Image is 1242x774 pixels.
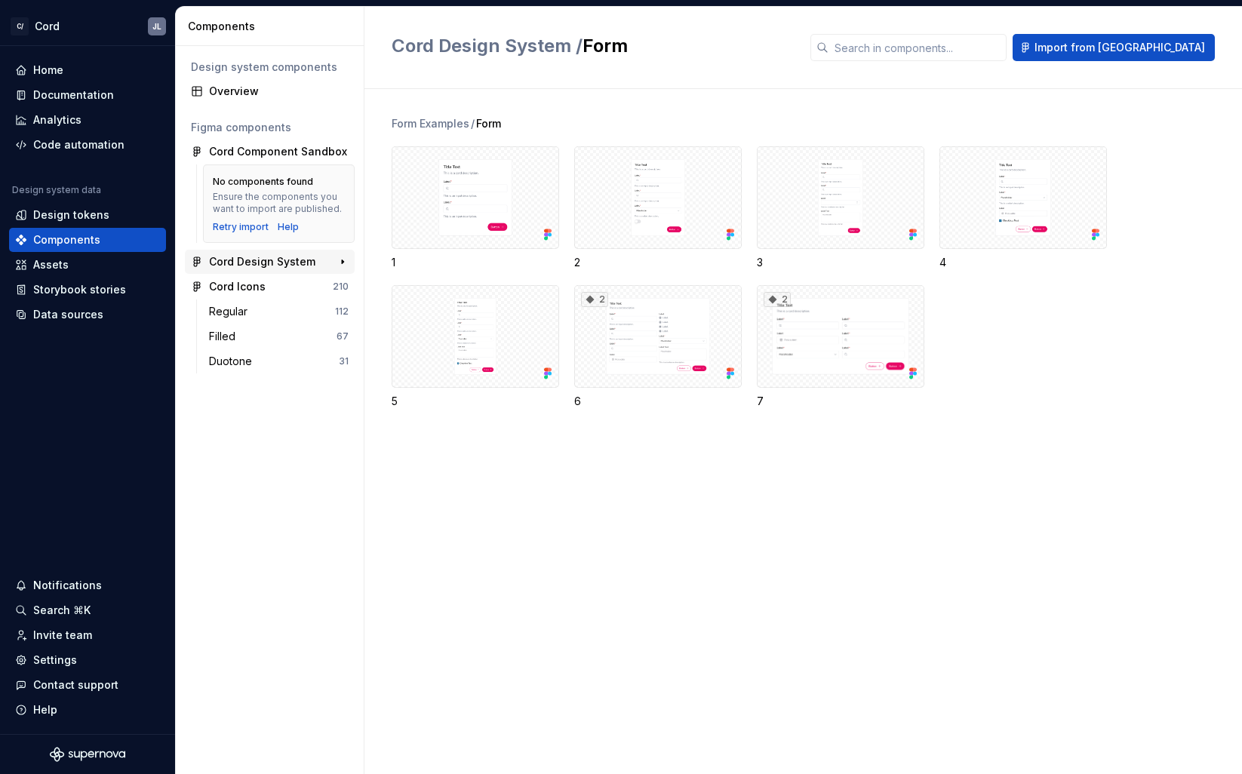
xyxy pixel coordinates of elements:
[9,83,166,107] a: Documentation
[9,598,166,622] button: Search ⌘K
[1034,40,1205,55] span: Import from [GEOGRAPHIC_DATA]
[757,255,924,270] div: 3
[581,292,608,307] div: 2
[9,648,166,672] a: Settings
[392,116,469,131] div: Form Examples
[574,394,742,409] div: 6
[209,304,254,319] div: Regular
[185,79,355,103] a: Overview
[33,63,63,78] div: Home
[9,278,166,302] a: Storybook stories
[33,112,81,127] div: Analytics
[1013,34,1215,61] button: Import from [GEOGRAPHIC_DATA]
[9,203,166,227] a: Design tokens
[9,108,166,132] a: Analytics
[209,254,315,269] div: Cord Design System
[757,146,924,270] div: 3
[191,60,349,75] div: Design system components
[209,329,241,344] div: Filled
[209,354,258,369] div: Duotone
[574,255,742,270] div: 2
[152,20,161,32] div: JL
[209,144,347,159] div: Cord Component Sandbox
[339,355,349,367] div: 31
[757,394,924,409] div: 7
[50,747,125,762] svg: Supernova Logo
[9,573,166,597] button: Notifications
[33,282,126,297] div: Storybook stories
[213,191,345,215] div: Ensure the components you want to import are published.
[209,279,266,294] div: Cord Icons
[574,146,742,270] div: 2
[278,221,299,233] a: Help
[11,17,29,35] div: C/
[33,307,103,322] div: Data sources
[33,603,91,618] div: Search ⌘K
[33,207,109,223] div: Design tokens
[9,303,166,327] a: Data sources
[333,281,349,293] div: 210
[33,232,100,247] div: Components
[33,88,114,103] div: Documentation
[35,19,60,34] div: Cord
[185,250,355,274] a: Cord Design System
[33,702,57,717] div: Help
[203,349,355,373] a: Duotone31
[476,116,501,131] span: Form
[33,677,118,693] div: Contact support
[9,133,166,157] a: Code automation
[33,137,125,152] div: Code automation
[392,34,792,58] h2: Form
[213,176,313,188] div: No components found
[757,285,924,409] div: 27
[12,184,101,196] div: Design system data
[33,257,69,272] div: Assets
[33,653,77,668] div: Settings
[392,146,559,270] div: 1
[392,35,583,57] span: Cord Design System /
[471,116,475,131] span: /
[392,255,559,270] div: 1
[9,58,166,82] a: Home
[188,19,358,34] div: Components
[764,292,791,307] div: 2
[33,578,102,593] div: Notifications
[9,253,166,277] a: Assets
[33,628,92,643] div: Invite team
[9,623,166,647] a: Invite team
[203,299,355,324] a: Regular112
[939,255,1107,270] div: 4
[829,34,1007,61] input: Search in components...
[203,324,355,349] a: Filled67
[9,673,166,697] button: Contact support
[9,698,166,722] button: Help
[9,228,166,252] a: Components
[191,120,349,135] div: Figma components
[337,330,349,342] div: 67
[209,84,349,99] div: Overview
[3,10,172,42] button: C/CordJL
[335,306,349,318] div: 112
[574,285,742,409] div: 26
[185,140,355,164] a: Cord Component Sandbox
[939,146,1107,270] div: 4
[392,285,559,409] div: 5
[213,221,269,233] button: Retry import
[185,275,355,299] a: Cord Icons210
[392,394,559,409] div: 5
